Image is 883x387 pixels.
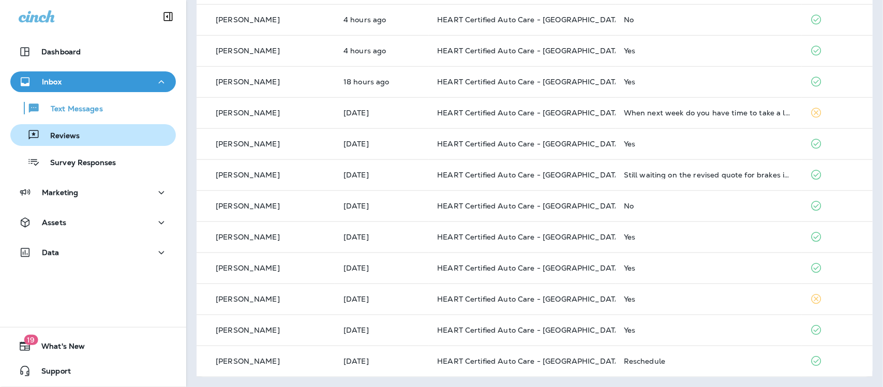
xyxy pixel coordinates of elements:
[216,357,280,365] p: [PERSON_NAME]
[10,182,176,203] button: Marketing
[42,218,66,227] p: Assets
[216,233,280,241] p: [PERSON_NAME]
[624,264,794,272] div: Yes
[437,356,623,366] span: HEART Certified Auto Care - [GEOGRAPHIC_DATA]
[31,342,85,354] span: What's New
[343,47,421,55] p: Aug 31, 2025 09:03 AM
[343,109,421,117] p: Aug 30, 2025 11:16 AM
[437,77,623,86] span: HEART Certified Auto Care - [GEOGRAPHIC_DATA]
[216,109,280,117] p: [PERSON_NAME]
[437,108,623,117] span: HEART Certified Auto Care - [GEOGRAPHIC_DATA]
[624,357,794,365] div: Reschedule
[10,361,176,381] button: Support
[437,294,623,304] span: HEART Certified Auto Care - [GEOGRAPHIC_DATA]
[10,336,176,356] button: 19What's New
[216,264,280,272] p: [PERSON_NAME]
[216,202,280,210] p: [PERSON_NAME]
[437,170,623,180] span: HEART Certified Auto Care - [GEOGRAPHIC_DATA]
[624,171,794,179] div: Still waiting on the revised quote for brakes in front only new non-run flat tires and engine filter
[624,202,794,210] div: No
[216,78,280,86] p: [PERSON_NAME]
[343,295,421,303] p: Aug 30, 2025 09:08 AM
[42,78,62,86] p: Inbox
[343,78,421,86] p: Aug 30, 2025 06:43 PM
[343,357,421,365] p: Aug 30, 2025 09:06 AM
[343,171,421,179] p: Aug 30, 2025 09:54 AM
[10,124,176,146] button: Reviews
[10,242,176,263] button: Data
[343,202,421,210] p: Aug 30, 2025 09:51 AM
[42,188,78,197] p: Marketing
[10,41,176,62] button: Dashboard
[40,158,116,168] p: Survey Responses
[624,16,794,24] div: No
[343,16,421,24] p: Aug 31, 2025 09:03 AM
[343,264,421,272] p: Aug 30, 2025 09:14 AM
[437,263,623,273] span: HEART Certified Auto Care - [GEOGRAPHIC_DATA]
[216,171,280,179] p: [PERSON_NAME]
[624,109,794,117] div: When next week do you have time to take a look at the tire and see if it's salvageable? Tks!
[10,151,176,173] button: Survey Responses
[343,326,421,334] p: Aug 30, 2025 09:07 AM
[216,295,280,303] p: [PERSON_NAME]
[42,248,59,257] p: Data
[154,6,183,27] button: Collapse Sidebar
[40,105,103,114] p: Text Messages
[40,131,80,141] p: Reviews
[624,140,794,148] div: Yes
[216,140,280,148] p: [PERSON_NAME]
[624,233,794,241] div: Yes
[10,212,176,233] button: Assets
[437,139,623,148] span: HEART Certified Auto Care - [GEOGRAPHIC_DATA]
[343,233,421,241] p: Aug 30, 2025 09:21 AM
[437,201,623,211] span: HEART Certified Auto Care - [GEOGRAPHIC_DATA]
[624,78,794,86] div: Yes
[437,15,623,24] span: HEART Certified Auto Care - [GEOGRAPHIC_DATA]
[624,326,794,334] div: Yes
[41,48,81,56] p: Dashboard
[437,46,623,55] span: HEART Certified Auto Care - [GEOGRAPHIC_DATA]
[624,47,794,55] div: Yes
[437,232,623,242] span: HEART Certified Auto Care - [GEOGRAPHIC_DATA]
[216,47,280,55] p: [PERSON_NAME]
[216,326,280,334] p: [PERSON_NAME]
[10,97,176,119] button: Text Messages
[10,71,176,92] button: Inbox
[31,367,71,379] span: Support
[216,16,280,24] p: [PERSON_NAME]
[24,335,38,345] span: 19
[437,325,623,335] span: HEART Certified Auto Care - [GEOGRAPHIC_DATA]
[343,140,421,148] p: Aug 30, 2025 10:04 AM
[624,295,794,303] div: Yes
